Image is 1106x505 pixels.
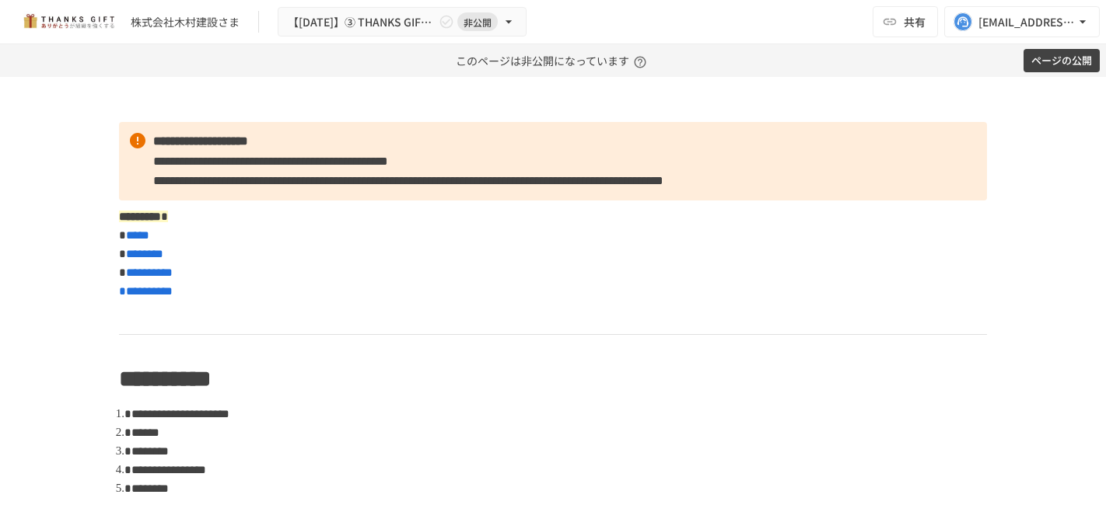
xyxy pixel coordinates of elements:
[456,44,651,77] p: このページは非公開になっています
[131,14,240,30] div: 株式会社木村建設さま
[278,7,527,37] button: 【[DATE]】➂ THANKS GIFT操作説明/THANKS GIFT[PERSON_NAME]非公開
[904,13,926,30] span: 共有
[944,6,1100,37] button: [EMAIL_ADDRESS][DOMAIN_NAME]
[288,12,436,32] span: 【[DATE]】➂ THANKS GIFT操作説明/THANKS GIFT[PERSON_NAME]
[1024,49,1100,73] button: ページの公開
[457,14,498,30] span: 非公開
[19,9,118,34] img: mMP1OxWUAhQbsRWCurg7vIHe5HqDpP7qZo7fRoNLXQh
[978,12,1075,32] div: [EMAIL_ADDRESS][DOMAIN_NAME]
[873,6,938,37] button: 共有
